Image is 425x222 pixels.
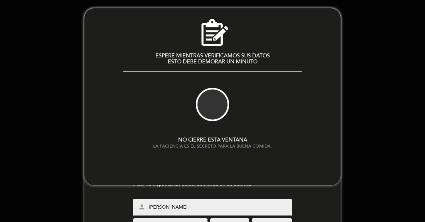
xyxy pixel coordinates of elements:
span: ESTO DEBE DEMORAR UN MINUTO [168,58,258,65]
i: person [138,203,145,211]
h3: NO CIERRE ESTA VENTANA [84,137,341,143]
div: LA PACIENCIA ES EL SECRETO PARA LA BUENA COMIDA. [84,143,341,149]
span: ESPERE MIENTRAS VERIFICAMOS SUS DATOS [155,52,270,59]
input: Nombre impreso en la tarjeta [148,204,293,211]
